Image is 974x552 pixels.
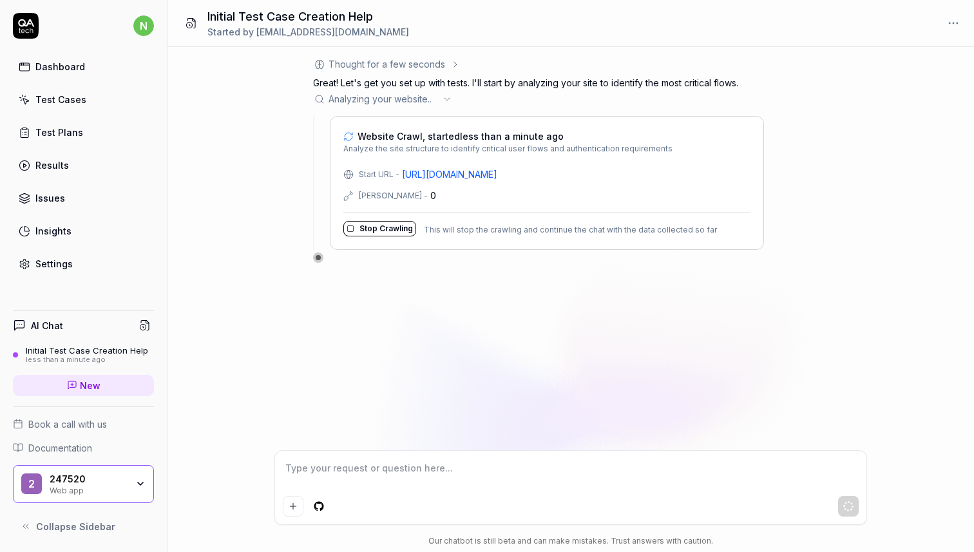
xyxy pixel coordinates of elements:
[343,129,673,143] a: Website Crawl, startedless than a minute ago
[274,535,867,547] div: Our chatbot is still beta and can make mistakes. Trust answers with caution.
[35,60,85,73] div: Dashboard
[80,379,100,392] span: New
[31,319,63,332] h4: AI Chat
[13,345,154,365] a: Initial Test Case Creation Helpless than a minute ago
[13,153,154,178] a: Results
[133,13,154,39] button: n
[36,520,115,533] span: Collapse Sidebar
[26,356,148,365] div: less than a minute ago
[50,484,127,495] div: Web app
[35,126,83,139] div: Test Plans
[35,158,69,172] div: Results
[50,473,127,485] div: 247520
[13,441,154,455] a: Documentation
[402,167,497,181] a: [URL][DOMAIN_NAME]
[256,26,409,37] span: [EMAIL_ADDRESS][DOMAIN_NAME]
[13,186,154,211] a: Issues
[13,218,154,243] a: Insights
[428,92,437,106] span: ..
[13,120,154,145] a: Test Plans
[28,441,92,455] span: Documentation
[430,189,436,202] div: 0
[13,375,154,396] a: New
[424,224,717,236] p: This will stop the crawling and continue the chat with the data collected so far
[358,129,564,143] span: Website Crawl, started less than a minute ago
[313,76,764,90] p: Great! Let's get you set up with tests. I'll start by analyzing your site to identify the most cr...
[26,345,148,356] div: Initial Test Case Creation Help
[21,473,42,494] span: 2
[329,92,437,106] span: Analyzing your website
[35,257,73,271] div: Settings
[13,87,154,112] a: Test Cases
[343,221,416,236] button: Stop Crawling
[13,513,154,539] button: Collapse Sidebar
[35,224,72,238] div: Insights
[13,417,154,431] a: Book a call with us
[13,465,154,504] button: 2247520Web app
[133,15,154,36] span: n
[343,143,673,155] span: Analyze the site structure to identify critical user flows and authentication requirements
[35,191,65,205] div: Issues
[13,251,154,276] a: Settings
[207,25,409,39] div: Started by
[283,496,303,517] button: Add attachment
[329,57,445,71] div: Thought for a few seconds
[28,417,107,431] span: Book a call with us
[359,169,399,180] div: Start URL -
[13,54,154,79] a: Dashboard
[207,8,409,25] h1: Initial Test Case Creation Help
[35,93,86,106] div: Test Cases
[359,190,428,202] div: [PERSON_NAME] -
